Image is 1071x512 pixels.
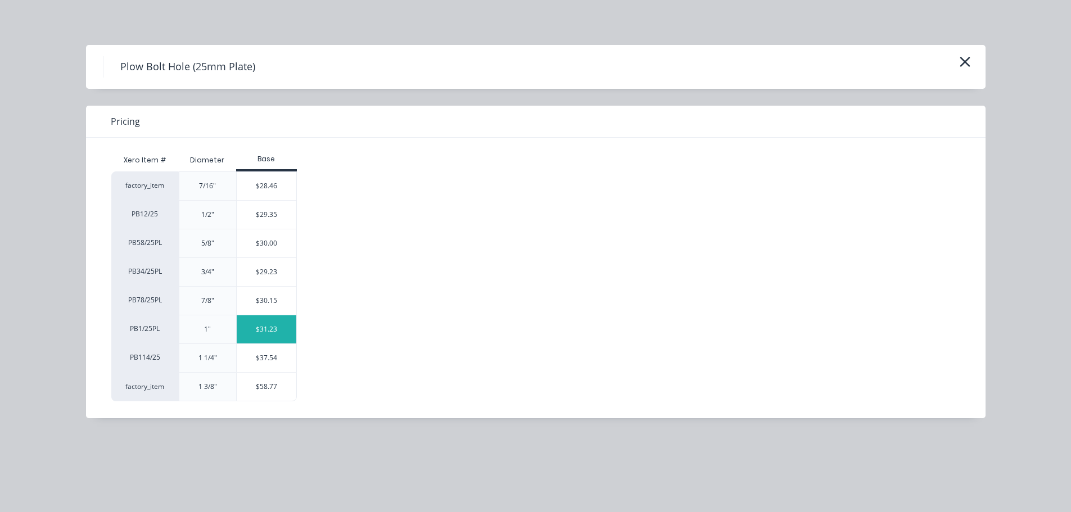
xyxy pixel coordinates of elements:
div: 5/8" [201,238,214,248]
div: factory_item [111,372,179,401]
div: PB58/25PL [111,229,179,257]
div: 1" [204,324,211,334]
div: Base [236,154,297,164]
h4: Plow Bolt Hole (25mm Plate) [103,56,272,78]
div: PB34/25PL [111,257,179,286]
span: Pricing [111,115,140,128]
div: PB12/25 [111,200,179,229]
div: $29.35 [237,201,297,229]
div: 1 3/8" [198,382,217,392]
div: $28.46 [237,172,297,200]
div: factory_item [111,171,179,200]
div: $37.54 [237,344,297,372]
div: PB1/25PL [111,315,179,343]
div: PB114/25 [111,343,179,372]
div: 7/8" [201,296,214,306]
div: 1/2" [201,210,214,220]
div: $58.77 [237,373,297,401]
div: Diameter [181,146,233,174]
div: 3/4" [201,267,214,277]
div: $29.23 [237,258,297,286]
div: 7/16" [199,181,216,191]
div: $31.23 [237,315,297,343]
div: $30.15 [237,287,297,315]
div: PB78/25PL [111,286,179,315]
div: 1 1/4" [198,353,217,363]
div: $30.00 [237,229,297,257]
div: Xero Item # [111,149,179,171]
